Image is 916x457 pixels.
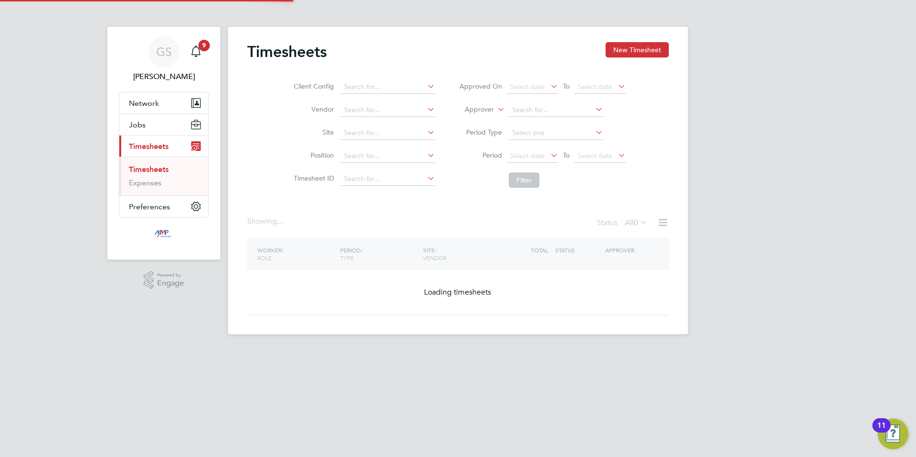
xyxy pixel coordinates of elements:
span: ... [277,217,283,226]
span: Network [129,99,159,108]
a: GS[PERSON_NAME] [119,36,209,82]
label: Vendor [291,105,334,114]
span: Select date [578,82,612,91]
button: Open Resource Center, 11 new notifications [878,419,908,449]
button: Filter [509,172,539,188]
span: Select date [578,151,612,160]
input: Select one [509,126,603,140]
span: Engage [157,279,184,287]
span: 9 [198,40,210,51]
nav: Main navigation [107,27,220,260]
div: Timesheets [119,157,208,195]
a: Powered byEngage [144,271,184,289]
label: Period [459,151,502,160]
span: Powered by [157,271,184,279]
button: Jobs [119,114,208,135]
span: Timesheets [129,142,169,151]
button: Preferences [119,196,208,217]
label: Period Type [459,128,502,137]
img: mmpconsultancy-logo-retina.png [150,227,178,242]
span: Jobs [129,120,146,129]
label: Client Config [291,82,334,91]
input: Search for... [341,80,435,94]
button: New Timesheet [606,42,669,57]
input: Search for... [509,103,603,117]
button: Network [119,92,208,114]
span: To [560,149,572,161]
div: 11 [877,425,886,438]
a: Timesheets [129,165,169,174]
label: Timesheet ID [291,174,334,183]
input: Search for... [341,149,435,163]
span: Preferences [129,202,170,211]
input: Search for... [341,172,435,186]
span: To [560,80,572,92]
span: GS [156,46,172,58]
span: 0 [634,218,638,228]
a: 9 [186,36,206,67]
button: Timesheets [119,136,208,157]
input: Search for... [341,126,435,140]
span: Select date [510,151,545,160]
label: Approver [451,105,494,114]
a: Expenses [129,178,161,187]
a: Go to home page [119,227,209,242]
span: George Stacey [119,71,209,82]
label: Position [291,151,334,160]
input: Search for... [341,103,435,117]
div: Showing [247,217,285,227]
label: Approved On [459,82,502,91]
label: Site [291,128,334,137]
h2: Timesheets [247,42,327,61]
label: All [625,218,648,228]
div: Status [597,217,650,230]
span: Select date [510,82,545,91]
